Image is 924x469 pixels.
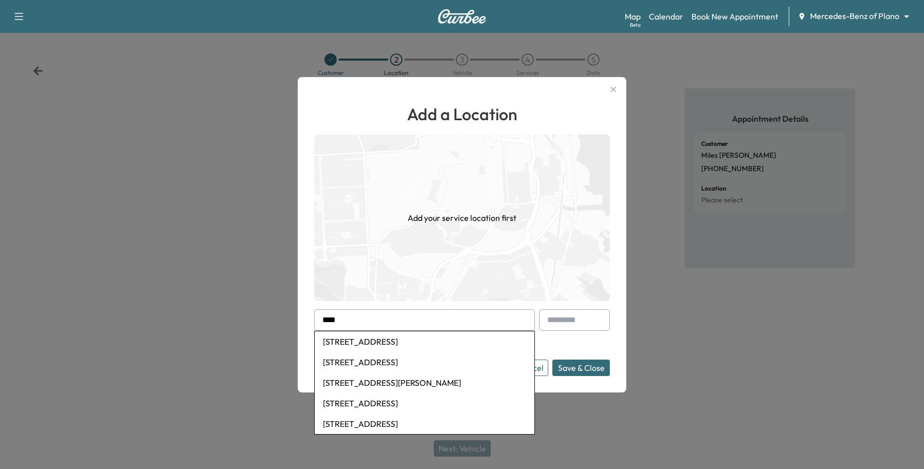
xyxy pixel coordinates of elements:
button: Save & Close [552,360,610,376]
li: [STREET_ADDRESS] [315,352,534,372]
a: MapBeta [625,10,641,23]
li: [STREET_ADDRESS][PERSON_NAME] [315,372,534,393]
div: Beta [630,21,641,29]
img: Curbee Logo [437,9,487,24]
img: empty-map-CL6vilOE.png [314,135,610,301]
h1: Add your service location first [408,212,516,224]
a: Book New Appointment [691,10,778,23]
li: [STREET_ADDRESS] [315,331,534,352]
h1: Add a Location [314,102,610,126]
a: Calendar [649,10,683,23]
li: [STREET_ADDRESS] [315,393,534,414]
li: [STREET_ADDRESS] [315,414,534,434]
span: Mercedes-Benz of Plano [810,10,899,22]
